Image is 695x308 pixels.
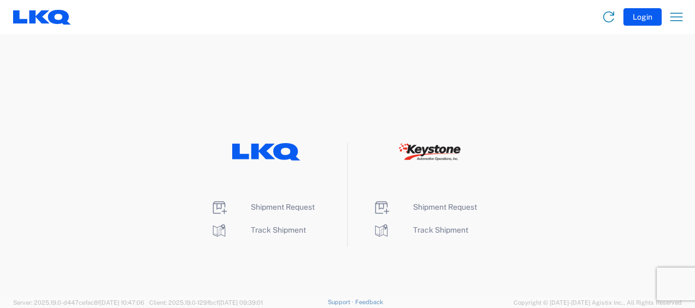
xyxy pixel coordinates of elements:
span: Copyright © [DATE]-[DATE] Agistix Inc., All Rights Reserved [514,298,682,307]
span: Server: 2025.19.0-d447cefac8f [13,299,144,306]
a: Shipment Request [373,203,477,211]
a: Feedback [355,299,383,305]
a: Track Shipment [210,226,306,234]
a: Support [328,299,355,305]
span: Shipment Request [251,203,315,211]
span: Track Shipment [251,226,306,234]
span: Client: 2025.19.0-129fbcf [149,299,263,306]
span: Track Shipment [413,226,468,234]
span: [DATE] 09:39:01 [219,299,263,306]
button: Login [623,8,662,26]
a: Track Shipment [373,226,468,234]
span: [DATE] 10:47:06 [100,299,144,306]
span: Shipment Request [413,203,477,211]
a: Shipment Request [210,203,315,211]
